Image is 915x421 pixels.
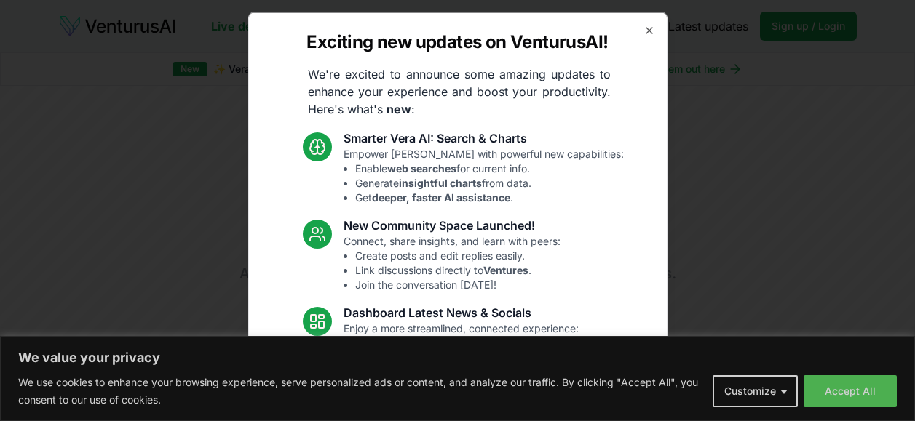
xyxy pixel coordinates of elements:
strong: trending relevant social [373,365,491,377]
h3: Smarter Vera AI: Search & Charts [344,129,624,146]
li: Enable for current info. [355,161,624,175]
p: Connect, share insights, and learn with peers: [344,233,561,292]
li: Access articles. [355,350,579,364]
strong: Ventures [483,263,528,276]
strong: insightful charts [399,176,482,188]
h3: Fixes and UI Polish [344,390,568,408]
strong: deeper, faster AI assistance [372,191,510,203]
strong: latest industry news [390,350,491,363]
h3: New Community Space Launched! [344,216,561,233]
h3: Dashboard Latest News & Socials [344,303,579,321]
p: Enjoy a more streamlined, connected experience: [344,321,579,379]
li: Standardized analysis . [355,335,579,350]
strong: introductions [461,336,529,348]
p: We're excited to announce some amazing updates to enhance your experience and boost your producti... [296,65,622,117]
li: Create posts and edit replies easily. [355,248,561,262]
li: Link discussions directly to . [355,262,561,277]
h2: Exciting new updates on VenturusAI! [306,30,608,53]
strong: web searches [387,161,456,174]
li: Join the conversation [DATE]! [355,277,561,292]
li: Generate from data. [355,175,624,190]
p: Empower [PERSON_NAME] with powerful new capabilities: [344,146,624,204]
li: See topics. [355,364,579,379]
li: Get . [355,190,624,204]
strong: new [387,101,411,116]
